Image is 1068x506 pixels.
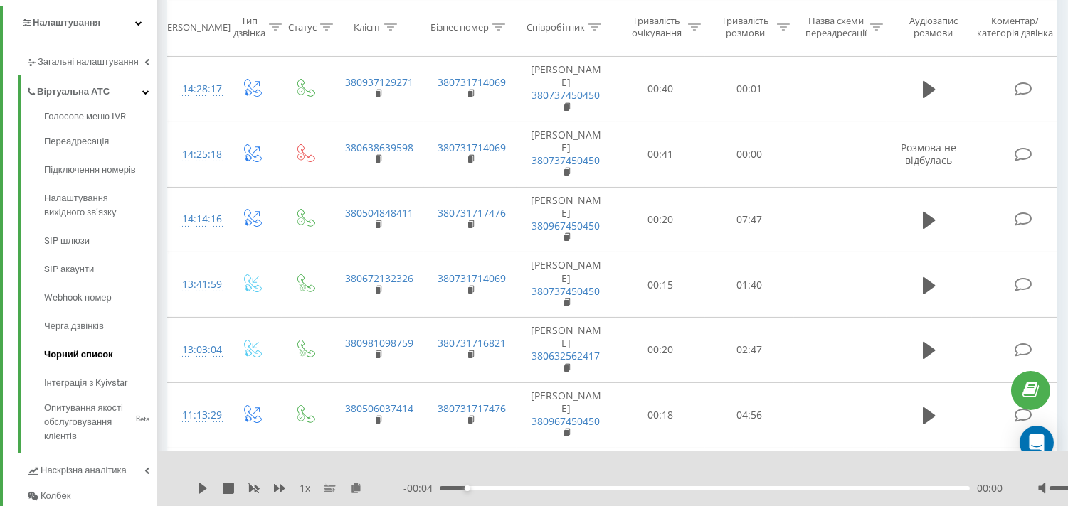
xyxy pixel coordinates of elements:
a: 380632562417 [532,349,601,362]
a: 380506037414 [346,402,414,415]
a: 380731716821 [438,336,507,350]
td: 00:16 [616,448,705,489]
a: SIP шлюзи [44,227,157,255]
a: SIP акаунти [44,255,157,284]
td: 01:26 [705,448,794,489]
a: Webhook номер [44,284,157,312]
div: Співробітник [527,21,585,33]
div: Назва схеми переадресації [805,15,867,39]
a: 380937129271 [346,75,414,89]
span: Чорний список [44,348,113,362]
a: Чорний список [44,340,157,369]
div: Коментар/категорія дзвінка [973,15,1057,39]
span: Налаштування вихідного зв’язку [44,191,149,220]
td: 00:15 [616,252,705,318]
td: 00:41 [616,122,705,187]
div: Статус [288,21,317,33]
td: [PERSON_NAME] [517,252,616,318]
div: Бізнес номер [430,21,489,33]
span: SIP шлюзи [44,234,90,248]
a: 380504848411 [346,206,414,220]
span: Опитування якості обслуговування клієнтів [44,401,132,443]
a: 380737450450 [532,154,601,167]
div: 13:03:04 [182,336,211,364]
span: Налаштування [33,17,100,28]
span: Розмова не відбулась [902,141,957,167]
div: 11:13:29 [182,402,211,429]
td: 00:20 [616,187,705,252]
td: [PERSON_NAME] [517,57,616,122]
td: 00:18 [616,382,705,448]
span: 1 x [300,481,310,495]
div: 14:25:18 [182,141,211,168]
a: 380981098759 [346,336,414,350]
a: Налаштування [3,6,157,40]
div: Accessibility label [465,485,470,491]
a: Наскрізна аналітика [26,453,157,483]
div: 14:28:17 [182,75,211,103]
a: 380731717476 [438,206,507,220]
td: [PERSON_NAME] [517,318,616,383]
span: Загальні налаштування [38,55,139,69]
a: Опитування якості обслуговування клієнтівBeta [44,397,157,443]
a: 380737450450 [532,284,601,298]
td: 01:40 [705,252,794,318]
a: Черга дзвінків [44,312,157,340]
td: 07:47 [705,187,794,252]
td: 00:01 [705,57,794,122]
span: SIP акаунти [44,262,94,276]
a: 380731714069 [438,271,507,285]
td: 00:00 [705,122,794,187]
a: Інтеграція з Kyivstar [44,369,157,397]
span: Віртуальна АТС [37,85,110,99]
td: [PERSON_NAME] [517,122,616,187]
a: 380967450450 [532,414,601,428]
span: Колбек [41,489,70,503]
span: Переадресація [44,134,109,149]
td: 04:56 [705,382,794,448]
span: Підключення номерів [44,163,136,177]
a: 380638639598 [346,141,414,154]
span: Інтеграція з Kyivstar [44,376,127,390]
div: 13:41:59 [182,271,211,298]
a: 380731714069 [438,141,507,154]
div: 14:14:16 [182,205,211,233]
a: Загальні налаштування [26,45,157,75]
a: Віртуальна АТС [26,75,157,104]
span: Голосове меню IVR [44,109,126,124]
td: [PERSON_NAME] [517,187,616,252]
a: Голосове меню IVR [44,109,157,127]
div: Тип дзвінка [233,15,265,39]
a: 380737450450 [532,88,601,102]
div: Аудіозапис розмови [899,15,968,39]
td: 02:47 [705,318,794,383]
td: 00:40 [616,57,705,122]
a: Налаштування вихідного зв’язку [44,184,157,227]
div: [PERSON_NAME] [159,21,231,33]
span: Наскрізна аналітика [41,463,127,478]
a: Підключення номерів [44,156,157,184]
div: Клієнт [354,21,381,33]
td: [PERSON_NAME] [517,382,616,448]
div: Open Intercom Messenger [1020,426,1054,460]
span: Черга дзвінків [44,319,104,333]
span: Webhook номер [44,291,112,305]
a: 380672132326 [346,271,414,285]
span: - 00:04 [403,481,440,495]
a: 380967450450 [532,219,601,232]
div: Тривалість очікування [628,15,684,39]
span: 00:00 [977,481,1003,495]
td: 00:20 [616,318,705,383]
td: Світлана [794,448,887,489]
a: 380731714069 [438,75,507,89]
a: Переадресація [44,127,157,156]
div: Тривалість розмови [717,15,773,39]
a: 380731717476 [438,402,507,415]
td: Світлана (SIP) [517,448,616,489]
